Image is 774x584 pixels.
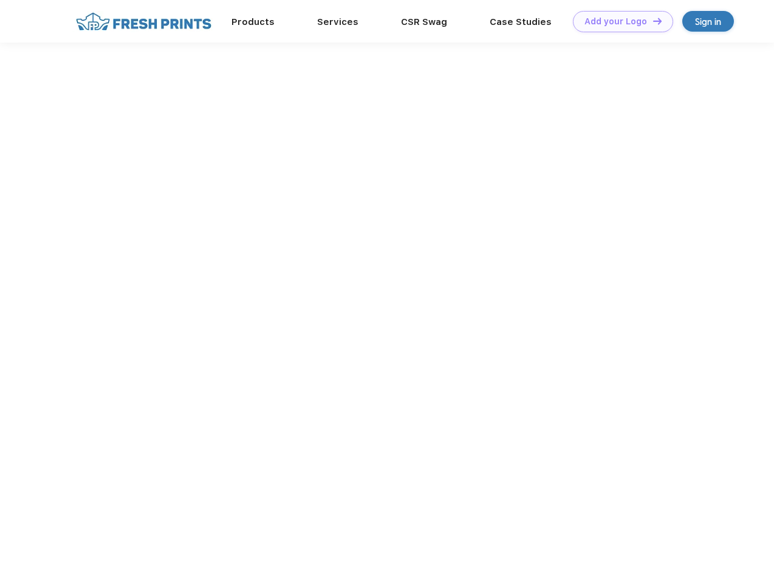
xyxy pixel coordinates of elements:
a: CSR Swag [401,16,447,27]
div: Sign in [695,15,721,29]
img: DT [653,18,662,24]
a: Sign in [682,11,734,32]
div: Add your Logo [584,16,647,27]
a: Services [317,16,358,27]
img: fo%20logo%202.webp [72,11,215,32]
a: Products [231,16,275,27]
